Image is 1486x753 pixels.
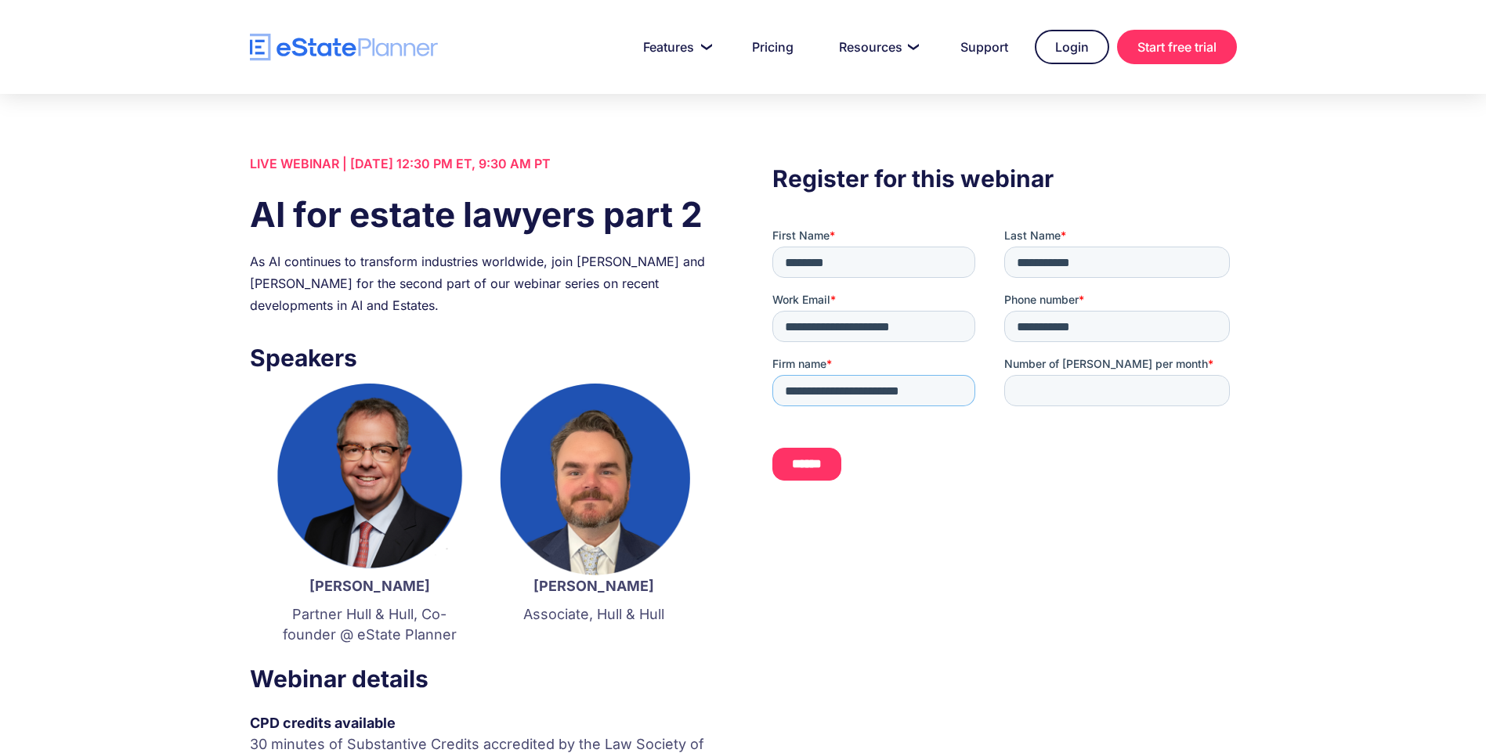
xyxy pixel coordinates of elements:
[942,31,1027,63] a: Support
[250,190,714,239] h1: AI for estate lawyers part 2
[733,31,812,63] a: Pricing
[1117,30,1237,64] a: Start free trial
[309,578,430,594] strong: [PERSON_NAME]
[772,228,1236,494] iframe: Form 0
[250,153,714,175] div: LIVE WEBINAR | [DATE] 12:30 PM ET, 9:30 AM PT
[533,578,654,594] strong: [PERSON_NAME]
[624,31,725,63] a: Features
[273,604,466,645] p: Partner Hull & Hull, Co-founder @ eState Planner
[250,661,714,697] h3: Webinar details
[772,160,1236,196] h3: Register for this webinar
[820,31,934,63] a: Resources
[250,250,714,316] div: As AI continues to transform industries worldwide, join [PERSON_NAME] and [PERSON_NAME] for the s...
[497,604,690,625] p: Associate, Hull & Hull
[1035,30,1109,64] a: Login
[250,34,438,61] a: home
[250,340,714,376] h3: Speakers
[250,715,396,731] strong: CPD credits available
